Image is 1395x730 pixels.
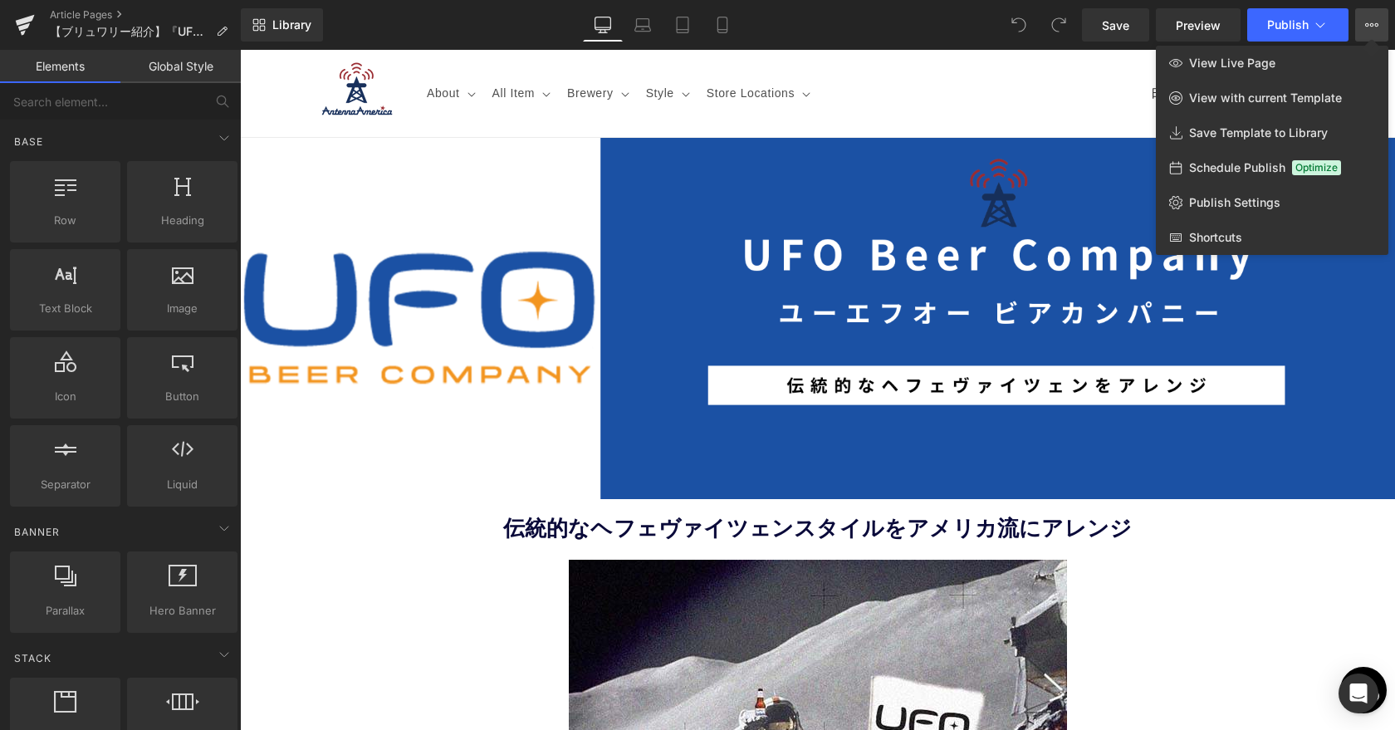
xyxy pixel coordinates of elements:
[15,300,115,317] span: Text Block
[15,212,115,229] span: Row
[1189,195,1280,210] span: Publish Settings
[252,36,295,51] span: All Item
[1247,8,1348,42] button: Publish
[1189,160,1285,175] span: Schedule Publish
[1189,125,1328,140] span: Save Template to Library
[1042,8,1075,42] button: Redo
[1355,8,1388,42] button: View Live PageView with current TemplateSave Template to LibrarySchedule PublishOptimizePublish S...
[1176,17,1221,34] span: Preview
[120,50,241,83] a: Global Style
[132,388,232,405] span: Button
[1156,8,1241,42] a: Preview
[406,36,434,51] span: Style
[50,8,241,22] a: Article Pages
[623,8,663,42] a: Laptop
[702,8,742,42] a: Mobile
[663,8,702,42] a: Tablet
[327,36,374,51] span: Brewery
[396,26,457,61] summary: Style
[1292,160,1341,175] span: Optimize
[15,602,115,620] span: Parallax
[177,26,242,61] summary: About
[12,650,53,666] span: Stack
[241,8,323,42] a: New Library
[15,476,115,493] span: Separator
[1100,617,1147,664] a: お気に入り
[132,212,232,229] span: Heading
[12,134,45,149] span: Base
[317,26,396,61] summary: Brewery
[1189,91,1342,105] span: View with current Template
[132,300,232,317] span: Image
[80,7,154,81] img: Antenna America
[467,36,555,51] span: Store Locations
[1127,639,1140,653] span: 0
[1339,674,1378,713] div: Open Intercom Messenger
[272,17,311,32] span: Library
[1102,17,1129,34] span: Save
[970,26,1006,62] summary: 検索
[187,36,220,51] span: About
[12,524,61,540] span: Banner
[1189,230,1242,245] span: Shortcuts
[1002,8,1035,42] button: Undo
[583,8,623,42] a: Desktop
[50,25,209,38] span: 【ブリュワリー紹介】『UFO Beer Company / ユーエフオー ビアカンパニー』
[911,35,947,52] span: 日本語
[901,28,970,60] button: 日本語
[1267,18,1309,32] span: Publish
[263,466,893,491] b: 伝統的なヘフェヴァイツェンスタイルをアメリカ流にアレンジ
[457,26,577,61] summary: Store Locations
[132,602,232,620] span: Hero Banner
[1189,56,1275,71] span: View Live Page
[132,476,232,493] span: Liquid
[242,26,317,61] summary: All Item
[15,388,115,405] span: Icon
